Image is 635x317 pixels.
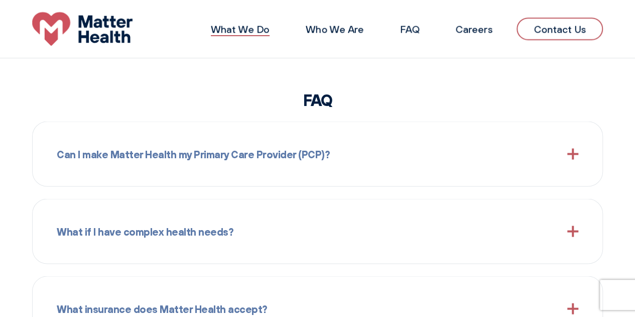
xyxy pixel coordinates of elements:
[57,300,268,316] span: What insurance does Matter Health accept?
[517,18,603,40] a: Contact Us
[211,23,270,35] a: What We Do
[32,90,603,109] h2: FAQ
[400,23,419,35] a: FAQ
[455,23,492,35] a: Careers
[306,23,364,35] a: Who We Are
[57,146,330,162] span: Can I make Matter Health my Primary Care Provider (PCP)?
[57,223,233,239] span: What if I have complex health needs?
